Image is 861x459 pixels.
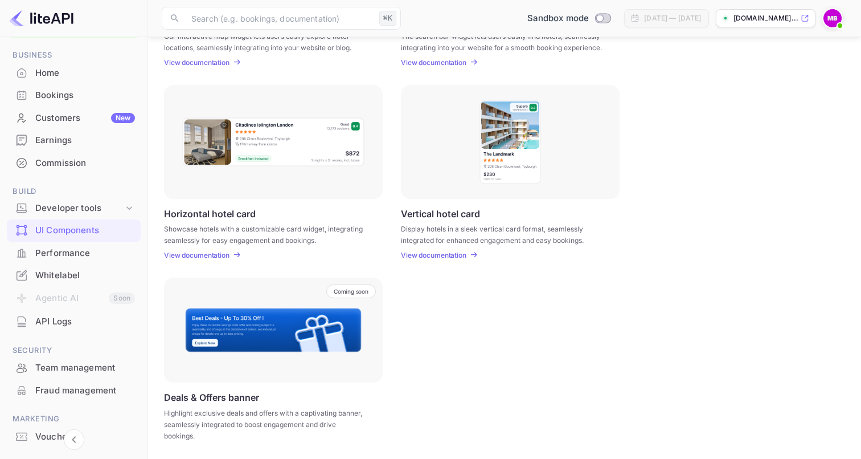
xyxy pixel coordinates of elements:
[7,380,141,401] a: Fraud management
[7,426,141,447] a: Vouchers
[35,361,135,375] div: Team management
[7,84,141,107] div: Bookings
[7,265,141,287] div: Whitelabel
[7,84,141,105] a: Bookings
[164,208,256,219] p: Horizontal hotel card
[111,113,135,123] div: New
[401,31,605,51] p: The search bar widget lets users easily find hotels, seamlessly integrating into your website for...
[7,107,141,128] a: CustomersNew
[479,99,542,185] img: Vertical hotel card Frame
[35,430,135,444] div: Vouchers
[334,288,368,295] p: Coming soon
[35,134,135,147] div: Earnings
[35,157,135,170] div: Commission
[7,426,141,448] div: Vouchers
[733,13,798,23] p: [DOMAIN_NAME]...
[35,89,135,102] div: Bookings
[164,58,233,67] a: View documentation
[401,58,466,67] p: View documentation
[7,380,141,402] div: Fraud management
[7,357,141,378] a: Team management
[7,242,141,265] div: Performance
[7,413,141,425] span: Marketing
[379,11,396,26] div: ⌘K
[184,7,375,30] input: Search (e.g. bookings, documentation)
[7,198,141,218] div: Developer tools
[164,58,229,67] p: View documentation
[7,107,141,129] div: CustomersNew
[7,242,141,263] a: Performance
[7,129,141,152] div: Earnings
[9,9,73,27] img: LiteAPI logo
[182,117,365,167] img: Horizontal hotel card Frame
[7,152,141,173] a: Commission
[35,224,135,237] div: UI Components
[35,112,135,125] div: Customers
[35,269,135,282] div: Whitelabel
[164,251,233,259] a: View documentation
[184,307,362,353] img: Banner Frame
[7,62,141,84] div: Home
[7,49,141,62] span: Business
[7,185,141,198] span: Build
[644,13,701,23] div: [DATE] — [DATE]
[7,62,141,83] a: Home
[7,265,141,286] a: Whitelabel
[35,384,135,397] div: Fraud management
[7,311,141,333] div: API Logs
[401,224,605,244] p: Display hotels in a sleek vertical card format, seamlessly integrated for enhanced engagement and...
[35,315,135,328] div: API Logs
[35,202,124,215] div: Developer tools
[64,429,84,450] button: Collapse navigation
[401,251,470,259] a: View documentation
[35,67,135,80] div: Home
[523,12,616,25] div: Switch to Production mode
[401,58,470,67] a: View documentation
[7,357,141,379] div: Team management
[823,9,842,27] img: Moaad Bensina
[401,251,466,259] p: View documentation
[35,247,135,260] div: Performance
[164,224,368,244] p: Showcase hotels with a customizable card widget, integrating seamlessly for easy engagement and b...
[7,344,141,357] span: Security
[7,152,141,174] div: Commission
[7,129,141,151] a: Earnings
[7,220,141,241] a: UI Components
[164,408,368,442] p: Highlight exclusive deals and offers with a captivating banner, seamlessly integrated to boost en...
[401,208,480,219] p: Vertical hotel card
[7,220,141,242] div: UI Components
[164,31,368,51] p: Our interactive map widget lets users easily explore hotel locations, seamlessly integrating into...
[7,311,141,332] a: API Logs
[164,392,259,403] p: Deals & Offers banner
[164,251,229,259] p: View documentation
[527,12,589,25] span: Sandbox mode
